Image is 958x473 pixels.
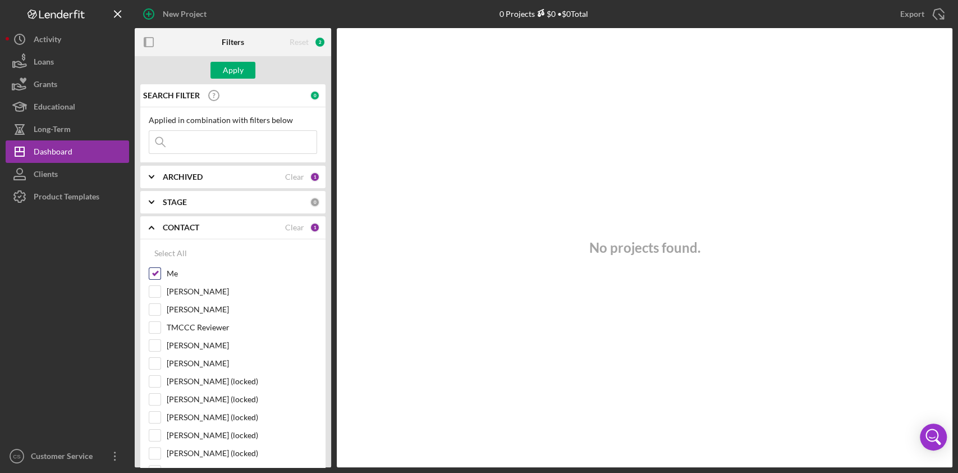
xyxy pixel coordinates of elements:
[6,163,129,185] button: Clients
[163,223,199,232] b: CONTACT
[6,28,129,51] button: Activity
[163,3,207,25] div: New Project
[13,453,20,460] text: CS
[167,412,317,423] label: [PERSON_NAME] (locked)
[28,445,101,470] div: Customer Service
[149,116,317,125] div: Applied in combination with filters below
[34,73,57,98] div: Grants
[143,91,200,100] b: SEARCH FILTER
[167,448,317,459] label: [PERSON_NAME] (locked)
[223,62,244,79] div: Apply
[499,9,588,19] div: 0 Projects • $0 Total
[34,28,61,53] div: Activity
[900,3,924,25] div: Export
[6,51,129,73] button: Loans
[167,268,317,279] label: Me
[535,9,556,19] div: $0
[290,38,309,47] div: Reset
[285,223,304,232] div: Clear
[167,394,317,405] label: [PERSON_NAME] (locked)
[34,140,72,166] div: Dashboard
[6,185,129,208] button: Product Templates
[34,118,71,143] div: Long-Term
[34,163,58,188] div: Clients
[920,424,947,451] div: Open Intercom Messenger
[889,3,952,25] button: Export
[285,172,304,181] div: Clear
[6,118,129,140] button: Long-Term
[135,3,218,25] button: New Project
[167,286,317,297] label: [PERSON_NAME]
[210,62,255,79] button: Apply
[314,37,326,48] div: 2
[6,445,129,467] button: CSCustomer Service
[310,222,320,233] div: 1
[310,90,320,101] div: 0
[154,242,187,265] div: Select All
[6,140,129,163] button: Dashboard
[34,185,99,211] div: Product Templates
[167,430,317,441] label: [PERSON_NAME] (locked)
[167,304,317,315] label: [PERSON_NAME]
[6,73,129,95] button: Grants
[310,197,320,207] div: 0
[310,172,320,182] div: 1
[222,38,244,47] b: Filters
[163,198,187,207] b: STAGE
[167,358,317,369] label: [PERSON_NAME]
[149,242,192,265] button: Select All
[167,340,317,351] label: [PERSON_NAME]
[34,95,75,121] div: Educational
[589,240,700,256] h3: No projects found.
[167,376,317,387] label: [PERSON_NAME] (locked)
[34,51,54,76] div: Loans
[167,322,317,333] label: TMCCC Reviewer
[6,95,129,118] button: Educational
[163,172,203,181] b: ARCHIVED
